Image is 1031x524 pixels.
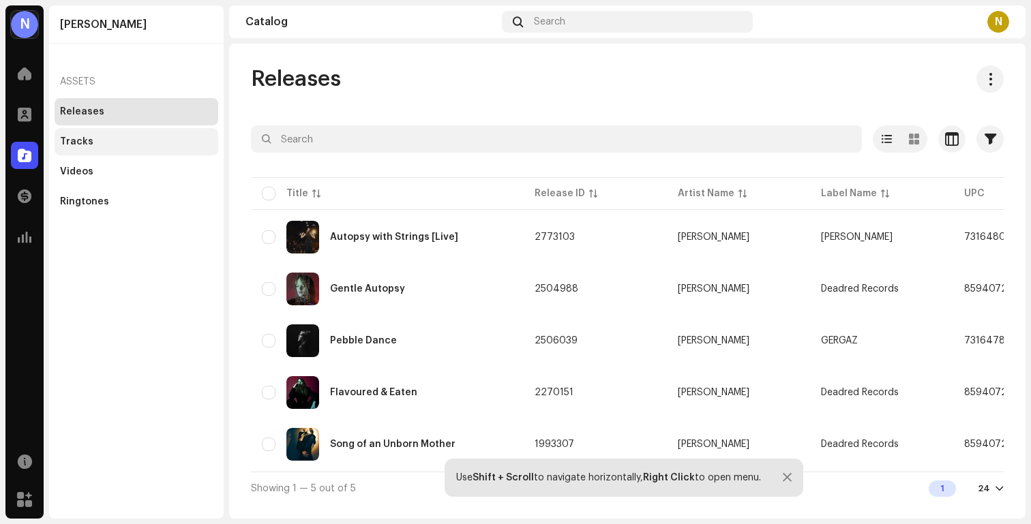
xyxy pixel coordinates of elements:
[678,388,799,397] span: Nina Kohout
[821,440,899,449] span: Deadred Records
[678,187,734,200] div: Artist Name
[821,284,899,294] span: Deadred Records
[535,440,574,449] span: 1993307
[821,187,877,200] div: Label Name
[678,388,749,397] div: [PERSON_NAME]
[929,480,956,497] div: 1
[55,188,218,215] re-m-nav-item: Ringtones
[678,232,799,242] span: Nina Kohout
[678,440,799,449] span: Nina Kohout
[987,11,1009,33] div: N
[286,187,308,200] div: Title
[286,428,319,461] img: 0c74d223-39e6-4331-ae53-298f9830f086
[456,472,761,483] div: Use to navigate horizontally, to open menu.
[60,106,104,117] div: Releases
[535,232,575,242] span: 2773103
[678,284,749,294] div: [PERSON_NAME]
[55,98,218,125] re-m-nav-item: Releases
[678,336,799,345] span: Nina Kohout
[643,473,695,482] strong: Right Click
[978,483,990,494] div: 24
[251,65,341,93] span: Releases
[330,336,397,345] div: Pebble Dance
[535,187,585,200] div: Release ID
[535,284,578,294] span: 2504988
[330,440,455,449] div: Song of an Unborn Mother
[286,376,319,409] img: bd1f110e-0868-4b61-b561-f3ae4d7b3fe2
[473,473,534,482] strong: Shift + Scroll
[330,284,405,294] div: Gentle Autopsy
[286,221,319,253] img: d3f0c0be-5e90-438d-8bde-c8b990b7be6d
[535,336,578,345] span: 2506039
[251,125,862,153] input: Search
[534,16,565,27] span: Search
[821,232,893,242] span: Nina Kohout
[330,388,417,397] div: Flavoured & Eaten
[286,324,319,357] img: b46e5e91-fec6-482d-8bb9-f9e2e512ccda
[60,196,109,207] div: Ringtones
[678,232,749,242] div: [PERSON_NAME]
[330,232,458,242] div: Autopsy with Strings [Live]
[678,284,799,294] span: Nina Kohout
[678,440,749,449] div: [PERSON_NAME]
[251,484,356,493] span: Showing 1 — 5 out of 5
[535,388,573,397] span: 2270151
[245,16,496,27] div: Catalog
[55,128,218,155] re-m-nav-item: Tracks
[60,136,93,147] div: Tracks
[821,336,858,345] span: GERGAZ
[55,158,218,185] re-m-nav-item: Videos
[821,388,899,397] span: Deadred Records
[11,11,38,38] div: N
[60,166,93,177] div: Videos
[286,273,319,305] img: 5dd27815-4b6e-44ad-b5d0-8631ef84c385
[678,336,749,345] div: [PERSON_NAME]
[55,65,218,98] re-a-nav-header: Assets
